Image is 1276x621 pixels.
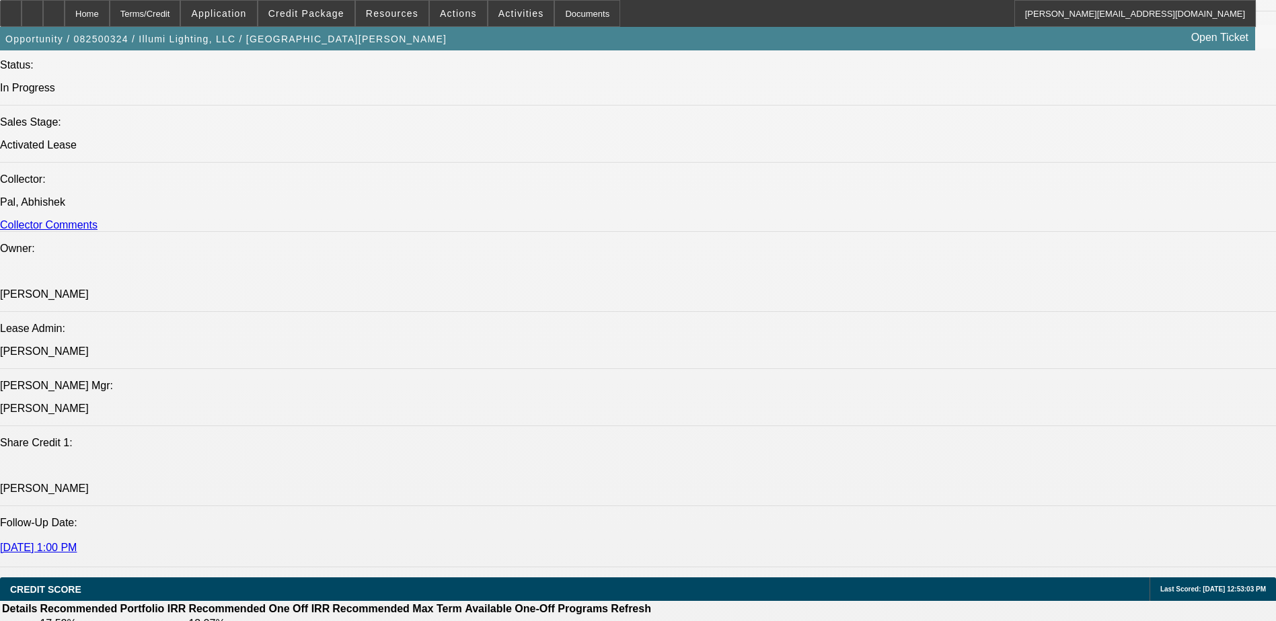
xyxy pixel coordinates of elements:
span: Actions [440,8,477,19]
span: Resources [366,8,418,19]
th: Recommended Portfolio IRR [39,602,186,616]
span: Opportunity / 082500324 / Illumi Lighting, LLC / [GEOGRAPHIC_DATA][PERSON_NAME] [5,34,447,44]
span: Last Scored: [DATE] 12:53:03 PM [1160,585,1266,593]
button: Application [181,1,256,26]
th: Details [1,602,38,616]
span: Credit Package [268,8,344,19]
span: Application [191,8,246,19]
span: CREDIT SCORE [10,584,81,595]
button: Resources [356,1,428,26]
th: Recommended One Off IRR [188,602,330,616]
button: Activities [488,1,554,26]
span: Activities [498,8,544,19]
button: Credit Package [258,1,354,26]
a: Open Ticket [1186,26,1254,49]
button: Actions [430,1,487,26]
th: Refresh [610,602,652,616]
th: Available One-Off Programs [464,602,609,616]
th: Recommended Max Term [332,602,463,616]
